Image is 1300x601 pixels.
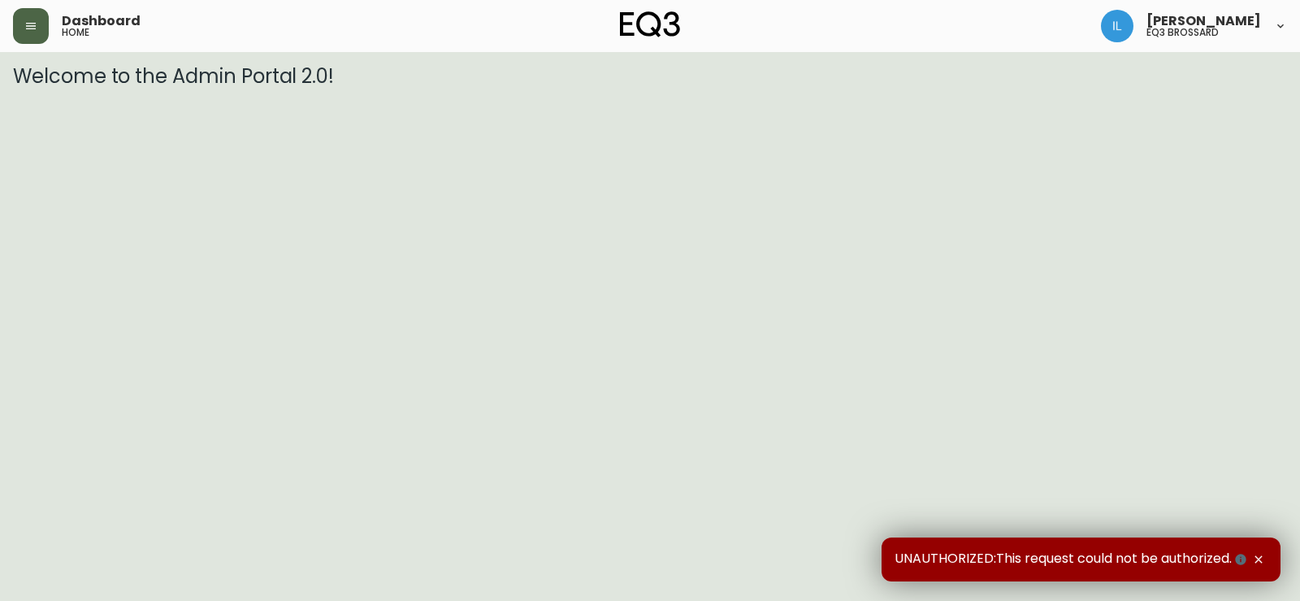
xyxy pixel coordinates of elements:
[895,551,1250,568] span: UNAUTHORIZED:This request could not be authorized.
[620,11,680,37] img: logo
[1146,15,1261,28] span: [PERSON_NAME]
[62,28,89,37] h5: home
[1101,10,1133,42] img: 998f055460c6ec1d1452ac0265469103
[1146,28,1219,37] h5: eq3 brossard
[62,15,141,28] span: Dashboard
[13,65,1287,88] h3: Welcome to the Admin Portal 2.0!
